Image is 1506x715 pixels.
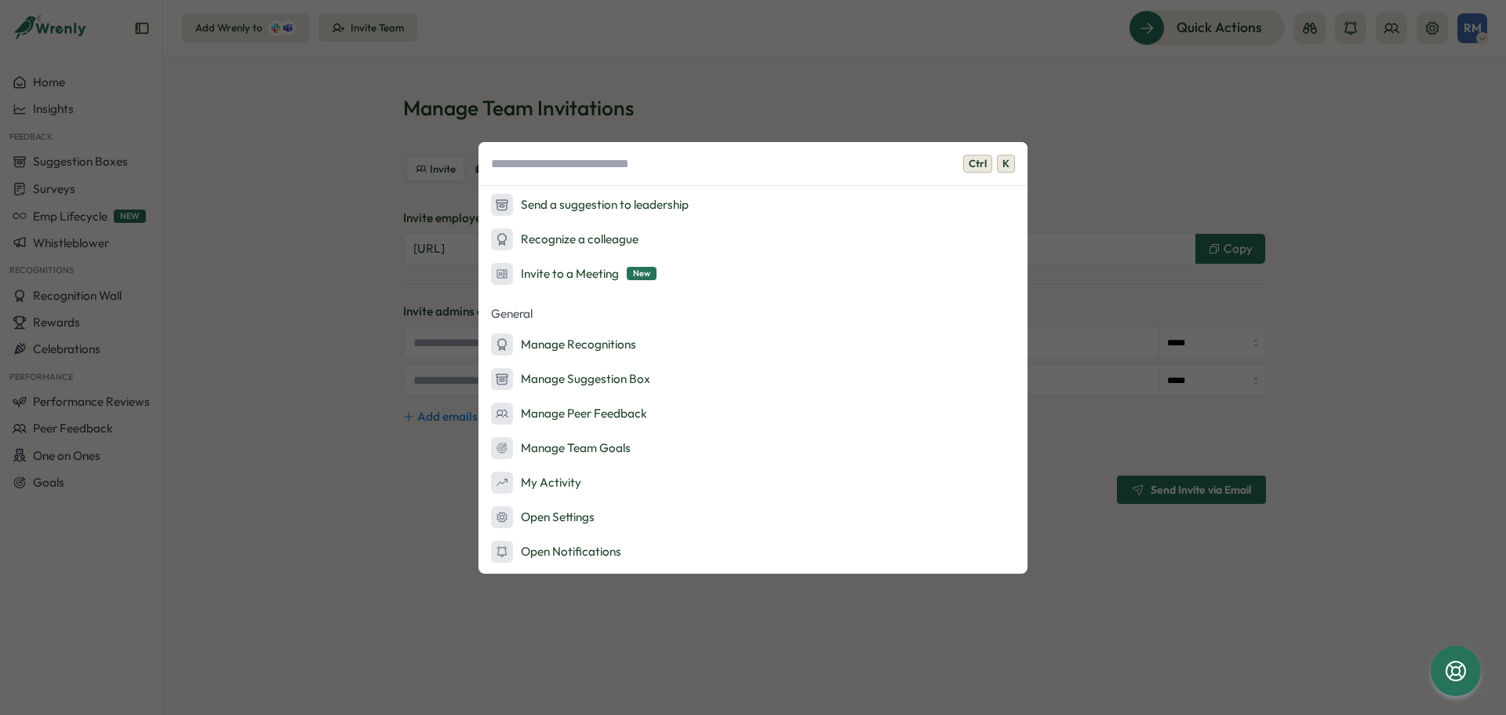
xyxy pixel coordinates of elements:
button: Manage Suggestion Box [478,363,1028,395]
button: Manage Team Goals [478,432,1028,464]
button: Open Settings [478,502,1028,533]
div: Open Notifications [491,541,621,563]
button: Send a suggestion to leadership [478,189,1028,221]
button: Invite to a MeetingNew [478,258,1028,290]
div: Manage Recognitions [491,334,636,356]
p: General [478,302,1028,326]
span: K [997,155,1015,173]
div: Send a suggestion to leadership [491,194,689,216]
button: My Activity [478,467,1028,498]
span: New [627,267,657,280]
div: Open Settings [491,506,595,528]
button: Manage Peer Feedback [478,398,1028,429]
div: Manage Suggestion Box [491,368,650,390]
button: Manage Recognitions [478,329,1028,360]
div: My Activity [491,472,581,494]
div: Recognize a colleague [491,228,638,250]
div: Invite to a Meeting [491,263,657,285]
div: Manage Peer Feedback [491,403,647,425]
span: Ctrl [963,155,992,173]
div: Manage Team Goals [491,437,631,459]
button: Open Notifications [478,536,1028,567]
button: Recognize a colleague [478,224,1028,255]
